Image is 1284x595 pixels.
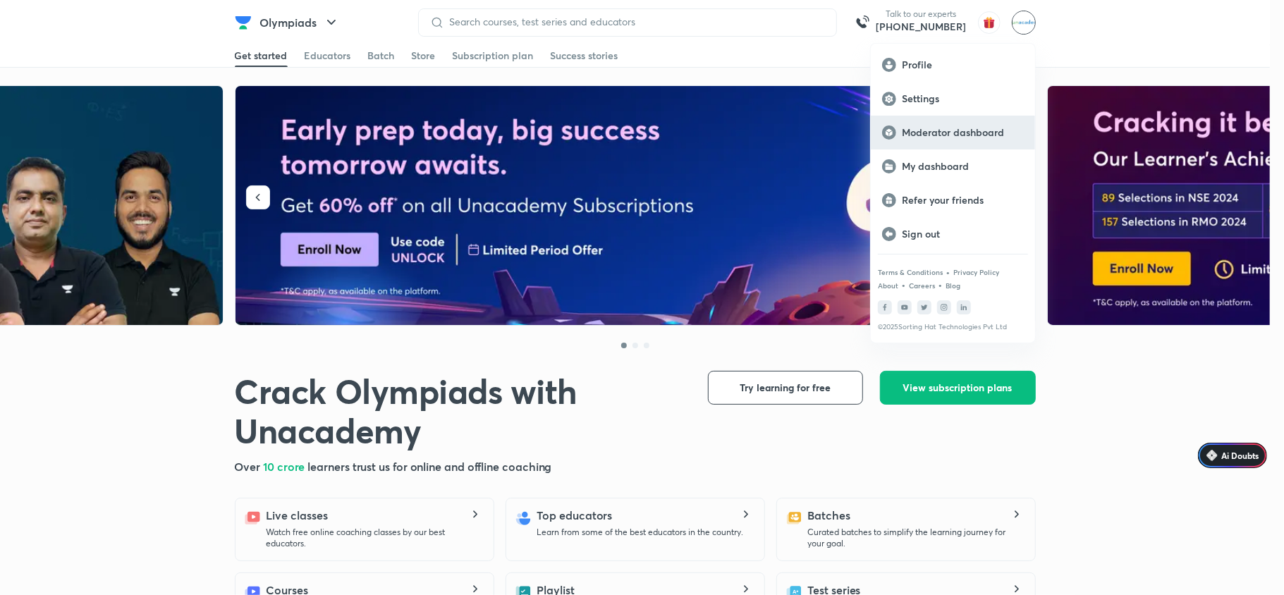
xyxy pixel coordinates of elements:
a: Terms & Conditions [878,268,943,276]
p: Moderator dashboard [902,126,1024,139]
p: Sign out [902,228,1024,240]
a: Settings [871,82,1035,116]
a: My dashboard [871,149,1035,183]
p: My dashboard [902,160,1024,173]
p: Profile [902,59,1024,71]
p: Settings [902,92,1024,105]
a: Careers [909,281,935,290]
a: Blog [946,281,960,290]
a: Refer your friends [871,183,1035,217]
div: • [938,278,943,291]
div: • [946,266,950,278]
a: Privacy Policy [953,268,999,276]
div: • [901,278,906,291]
p: © 2025 Sorting Hat Technologies Pvt Ltd [878,323,1028,331]
a: Profile [871,48,1035,82]
a: Moderator dashboard [871,116,1035,149]
p: Refer your friends [902,194,1024,207]
a: About [878,281,898,290]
